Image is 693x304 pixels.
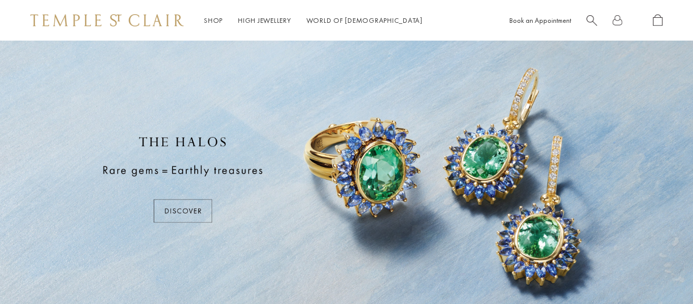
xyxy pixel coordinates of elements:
nav: Main navigation [204,14,423,27]
a: World of [DEMOGRAPHIC_DATA]World of [DEMOGRAPHIC_DATA] [306,16,423,25]
a: Search [586,14,597,27]
a: Open Shopping Bag [653,14,663,27]
a: High JewelleryHigh Jewellery [238,16,291,25]
a: ShopShop [204,16,223,25]
img: Temple St. Clair [30,14,184,26]
a: Book an Appointment [509,16,571,25]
